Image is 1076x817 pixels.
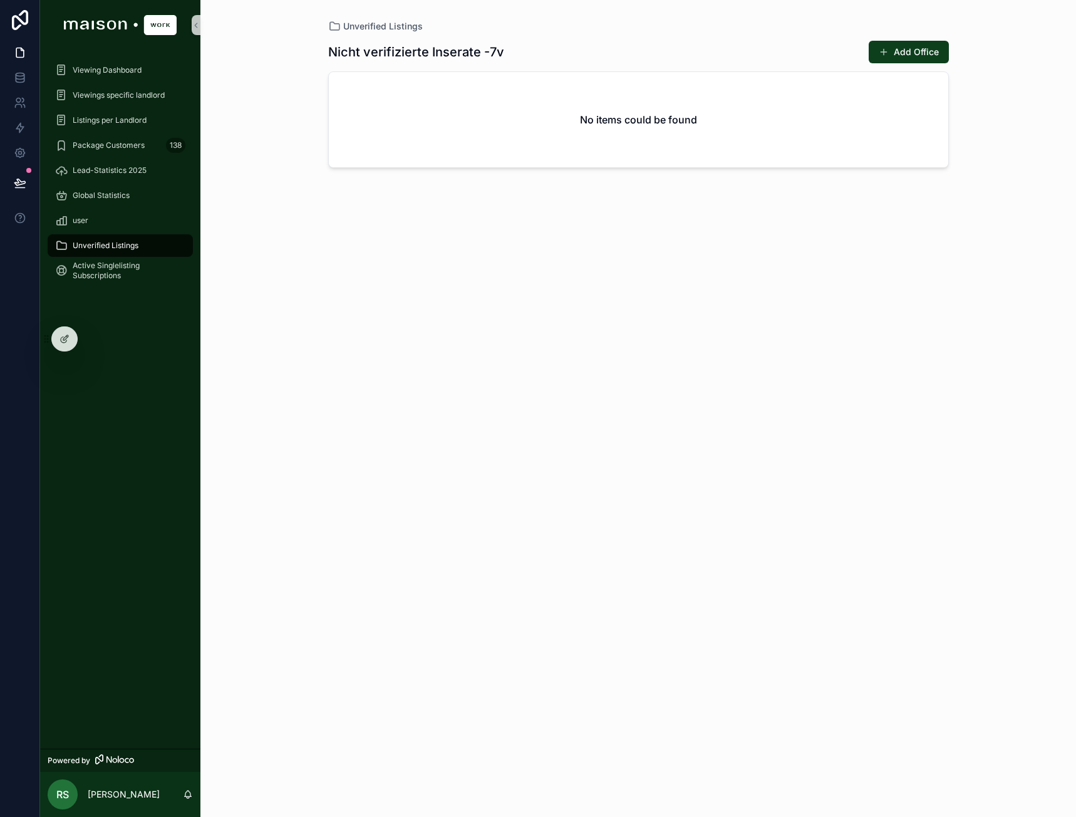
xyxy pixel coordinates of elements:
[73,261,180,281] span: Active Singlelisting Subscriptions
[328,43,504,61] h1: Nicht verifizierte Inserate -7v
[48,109,193,132] a: Listings per Landlord
[56,787,69,802] span: RS
[580,112,697,127] h2: No items could be found
[73,140,145,150] span: Package Customers
[48,84,193,107] a: Viewings specific landlord
[73,115,147,125] span: Listings per Landlord
[73,190,130,200] span: Global Statistics
[48,259,193,282] a: Active Singlelisting Subscriptions
[328,20,423,33] a: Unverified Listings
[73,216,88,226] span: user
[73,90,165,100] span: Viewings specific landlord
[48,159,193,182] a: Lead-Statistics 2025
[48,184,193,207] a: Global Statistics
[48,756,90,766] span: Powered by
[48,134,193,157] a: Package Customers138
[73,65,142,75] span: Viewing Dashboard
[88,788,160,801] p: [PERSON_NAME]
[73,165,147,175] span: Lead-Statistics 2025
[64,15,177,35] img: App logo
[40,50,200,298] div: scrollable content
[48,209,193,232] a: user
[166,138,185,153] div: 138
[48,59,193,81] a: Viewing Dashboard
[343,20,423,33] span: Unverified Listings
[48,234,193,257] a: Unverified Listings
[40,749,200,772] a: Powered by
[73,241,138,251] span: Unverified Listings
[869,41,949,63] button: Add Office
